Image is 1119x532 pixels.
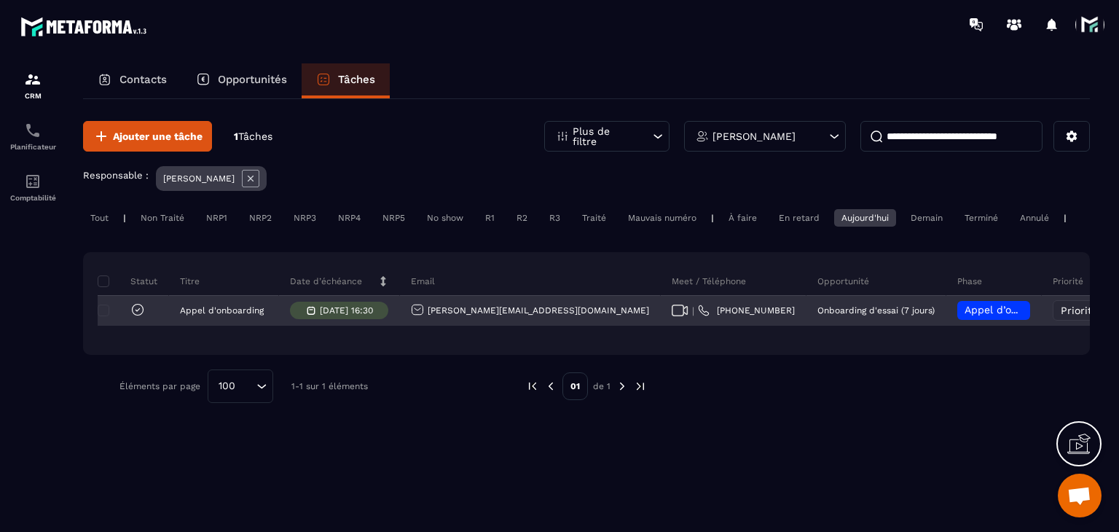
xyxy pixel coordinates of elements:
div: Annulé [1013,209,1056,227]
img: next [616,380,629,393]
p: Titre [180,275,200,287]
p: | [711,213,714,223]
div: R1 [478,209,502,227]
a: accountantaccountantComptabilité [4,162,62,213]
p: Opportunité [817,275,869,287]
p: Statut [101,275,157,287]
div: R2 [509,209,535,227]
p: Comptabilité [4,194,62,202]
div: Terminé [957,209,1005,227]
p: Tâches [338,73,375,86]
p: Meet / Téléphone [672,275,746,287]
p: | [123,213,126,223]
div: Non Traité [133,209,192,227]
img: next [634,380,647,393]
a: formationformationCRM [4,60,62,111]
img: prev [526,380,539,393]
p: Date d’échéance [290,275,362,287]
div: R3 [542,209,568,227]
div: Search for option [208,369,273,403]
p: 01 [562,372,588,400]
span: | [692,305,694,316]
a: Contacts [83,63,181,98]
div: NRP5 [375,209,412,227]
div: NRP4 [331,209,368,227]
p: Opportunités [218,73,287,86]
a: Opportunités [181,63,302,98]
div: NRP3 [286,209,323,227]
img: accountant [24,173,42,190]
p: Éléments par page [119,381,200,391]
p: de 1 [593,380,610,392]
p: 1 [234,130,272,144]
img: prev [544,380,557,393]
a: [PHONE_NUMBER] [698,305,795,316]
div: No show [420,209,471,227]
p: Priorité [1053,275,1083,287]
p: Appel d'onboarding [180,305,264,316]
p: CRM [4,92,62,100]
button: Ajouter une tâche [83,121,212,152]
span: Priorité [1061,305,1098,316]
span: Appel d’onboarding planifié [965,304,1102,316]
div: À faire [721,209,764,227]
div: Traité [575,209,613,227]
p: [DATE] 16:30 [320,305,373,316]
a: schedulerschedulerPlanificateur [4,111,62,162]
div: Mauvais numéro [621,209,704,227]
div: NRP1 [199,209,235,227]
p: Phase [957,275,982,287]
div: Ouvrir le chat [1058,474,1102,517]
p: Responsable : [83,170,149,181]
p: Plus de filtre [573,126,637,146]
div: Tout [83,209,116,227]
p: [PERSON_NAME] [712,131,796,141]
span: 100 [213,378,240,394]
p: Email [411,275,435,287]
p: 1-1 sur 1 éléments [291,381,368,391]
div: Aujourd'hui [834,209,896,227]
p: Onboarding d'essai (7 jours) [817,305,935,316]
p: [PERSON_NAME] [163,173,235,184]
div: Demain [903,209,950,227]
a: Tâches [302,63,390,98]
p: | [1064,213,1067,223]
p: Contacts [119,73,167,86]
input: Search for option [240,378,253,394]
img: formation [24,71,42,88]
div: En retard [771,209,827,227]
div: NRP2 [242,209,279,227]
span: Tâches [238,130,272,142]
span: Ajouter une tâche [113,129,203,144]
img: logo [20,13,152,40]
img: scheduler [24,122,42,139]
p: Planificateur [4,143,62,151]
